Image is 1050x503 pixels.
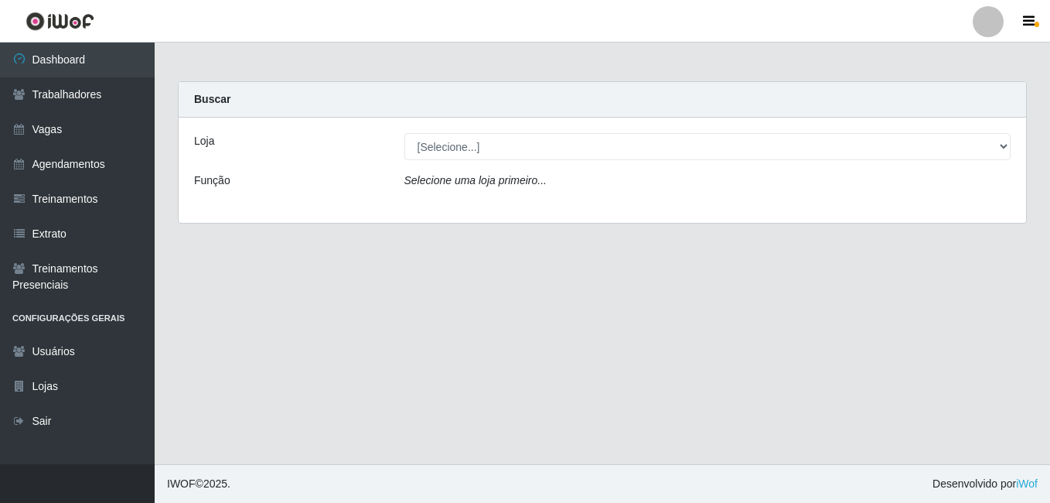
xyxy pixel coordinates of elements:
[932,476,1038,492] span: Desenvolvido por
[167,476,230,492] span: © 2025 .
[404,174,547,186] i: Selecione uma loja primeiro...
[194,173,230,189] label: Função
[194,133,214,149] label: Loja
[1016,477,1038,490] a: iWof
[167,477,196,490] span: IWOF
[26,12,94,31] img: CoreUI Logo
[194,93,230,105] strong: Buscar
